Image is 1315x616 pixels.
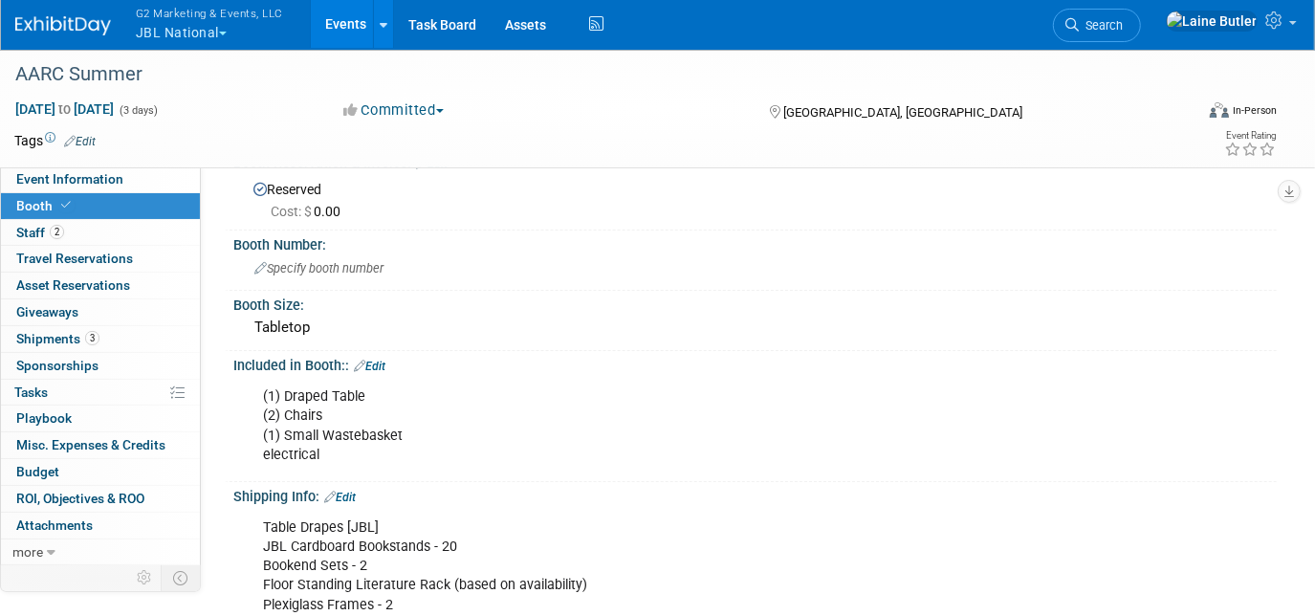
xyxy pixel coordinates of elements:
a: Edit [324,491,356,504]
a: Search [1053,9,1141,42]
a: Asset Reservations [1,273,200,298]
a: Booth [1,193,200,219]
span: Giveaways [16,304,78,319]
span: Playbook [16,410,72,426]
span: Travel Reservations [16,251,133,266]
i: Booth reservation complete [61,200,71,210]
button: Committed [338,100,451,121]
div: Shipping Info: [233,482,1277,507]
span: [GEOGRAPHIC_DATA], [GEOGRAPHIC_DATA] [784,105,1023,120]
span: 3 [85,331,99,345]
td: Tags [14,131,96,150]
a: Shipments3 [1,326,200,352]
span: Misc. Expenses & Credits [16,437,165,452]
span: more [12,544,43,560]
img: Format-Inperson.png [1210,102,1229,118]
span: Shipments [16,331,99,346]
a: Travel Reservations [1,246,200,272]
span: Attachments [16,517,93,533]
span: G2 Marketing & Events, LLC [136,3,283,23]
td: Toggle Event Tabs [162,565,201,590]
span: Sponsorships [16,358,99,373]
a: ROI, Objectives & ROO [1,486,200,512]
span: Search [1079,18,1123,33]
div: AARC Summer [9,57,1170,92]
span: to [55,101,74,117]
span: Staff [16,225,64,240]
span: Cost: $ [271,204,314,219]
span: Budget [16,464,59,479]
a: Budget [1,459,200,485]
a: Event Information [1,166,200,192]
span: Event Information [16,171,123,187]
a: Giveaways [1,299,200,325]
div: (1) Draped Table (2) Chairs (1) Small Wastebasket electrical [250,378,1074,473]
span: (3 days) [118,104,158,117]
a: Edit [64,135,96,148]
div: Tabletop [248,313,1262,342]
div: Event Rating [1224,131,1276,141]
a: Sponsorships [1,353,200,379]
a: Staff2 [1,220,200,246]
a: Attachments [1,513,200,539]
span: [DATE] [DATE] [14,100,115,118]
div: In-Person [1232,103,1277,118]
img: Laine Butler [1166,11,1258,32]
a: Tasks [1,380,200,406]
div: Event Format [1090,99,1277,128]
div: Booth Size: [233,291,1277,315]
span: 2 [50,225,64,239]
span: Specify booth number [254,261,384,275]
span: Booth [16,198,75,213]
a: Edit [354,360,385,373]
img: ExhibitDay [15,16,111,35]
div: Included in Booth:: [233,351,1277,376]
span: Tasks [14,385,48,400]
div: Booth Number: [233,231,1277,254]
span: 0.00 [271,204,348,219]
a: Misc. Expenses & Credits [1,432,200,458]
span: ROI, Objectives & ROO [16,491,144,506]
span: Asset Reservations [16,277,130,293]
div: Reserved [248,175,1262,221]
a: Playbook [1,406,200,431]
a: more [1,539,200,565]
td: Personalize Event Tab Strip [128,565,162,590]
